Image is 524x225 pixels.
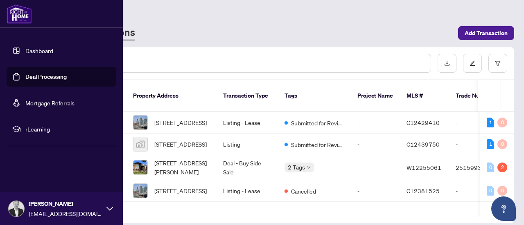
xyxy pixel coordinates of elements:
[400,80,449,112] th: MLS #
[487,118,494,127] div: 1
[288,163,305,172] span: 2 Tags
[497,163,507,172] div: 2
[470,60,475,66] span: edit
[25,125,111,134] span: rLearning
[497,186,507,196] div: 0
[458,26,514,40] button: Add Transaction
[307,165,311,169] span: down
[351,134,400,155] td: -
[495,60,501,66] span: filter
[351,80,400,112] th: Project Name
[351,180,400,202] td: -
[7,4,32,24] img: logo
[465,27,508,40] span: Add Transaction
[351,155,400,180] td: -
[449,80,506,112] th: Trade Number
[463,54,482,73] button: edit
[449,134,506,155] td: -
[407,119,440,126] span: C12429410
[133,137,147,151] img: thumbnail-img
[25,47,53,54] a: Dashboard
[154,140,207,149] span: [STREET_ADDRESS]
[291,118,344,127] span: Submitted for Review
[449,112,506,134] td: -
[154,158,210,176] span: [STREET_ADDRESS][PERSON_NAME]
[497,118,507,127] div: 0
[488,54,507,73] button: filter
[449,155,506,180] td: 2515993
[25,99,75,107] a: Mortgage Referrals
[407,140,440,148] span: C12439750
[217,134,278,155] td: Listing
[449,180,506,202] td: -
[217,80,278,112] th: Transaction Type
[133,116,147,129] img: thumbnail-img
[438,54,456,73] button: download
[444,60,450,66] span: download
[217,155,278,180] td: Deal - Buy Side Sale
[487,163,494,172] div: 0
[133,184,147,198] img: thumbnail-img
[497,139,507,149] div: 0
[154,118,207,127] span: [STREET_ADDRESS]
[133,160,147,174] img: thumbnail-img
[491,196,516,221] button: Open asap
[25,73,67,80] a: Deal Processing
[278,80,351,112] th: Tags
[351,112,400,134] td: -
[9,201,24,216] img: Profile Icon
[407,164,441,171] span: W12255061
[217,112,278,134] td: Listing - Lease
[291,140,344,149] span: Submitted for Review
[291,187,316,196] span: Cancelled
[29,199,102,208] span: [PERSON_NAME]
[217,180,278,202] td: Listing - Lease
[29,209,102,218] span: [EMAIL_ADDRESS][DOMAIN_NAME]
[487,186,494,196] div: 0
[126,80,217,112] th: Property Address
[407,187,440,194] span: C12381525
[154,186,207,195] span: [STREET_ADDRESS]
[487,139,494,149] div: 1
